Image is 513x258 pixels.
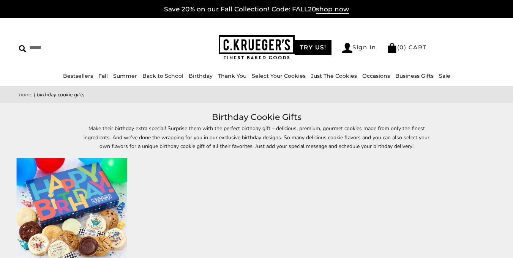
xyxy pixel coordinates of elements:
[387,43,397,53] img: Bag
[30,110,483,124] h1: Birthday Cookie Gifts
[252,72,306,79] a: Select Your Cookies
[342,43,376,53] a: Sign In
[63,72,93,79] a: Bestsellers
[189,72,213,79] a: Birthday
[218,72,246,79] a: Thank You
[82,124,431,150] p: Make their birthday extra special! Surprise them with the perfect birthday gift – delicious, prem...
[164,5,349,14] a: Save 20% on our Fall Collection! Code: FALL20shop now
[295,40,332,55] a: TRY US!
[19,90,494,99] nav: breadcrumbs
[395,72,434,79] a: Business Gifts
[316,5,349,14] span: shop now
[113,72,137,79] a: Summer
[362,72,390,79] a: Occasions
[19,91,32,98] a: Home
[98,72,108,79] a: Fall
[19,45,26,52] img: Search
[399,44,404,51] span: 0
[219,35,295,60] img: C.KRUEGER'S
[342,43,352,53] img: Account
[34,91,35,98] span: |
[142,72,183,79] a: Back to School
[311,72,357,79] a: Just The Cookies
[37,91,85,98] span: Birthday Cookie Gifts
[19,42,129,53] input: Search
[439,72,450,79] a: Sale
[387,44,427,51] a: (0) CART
